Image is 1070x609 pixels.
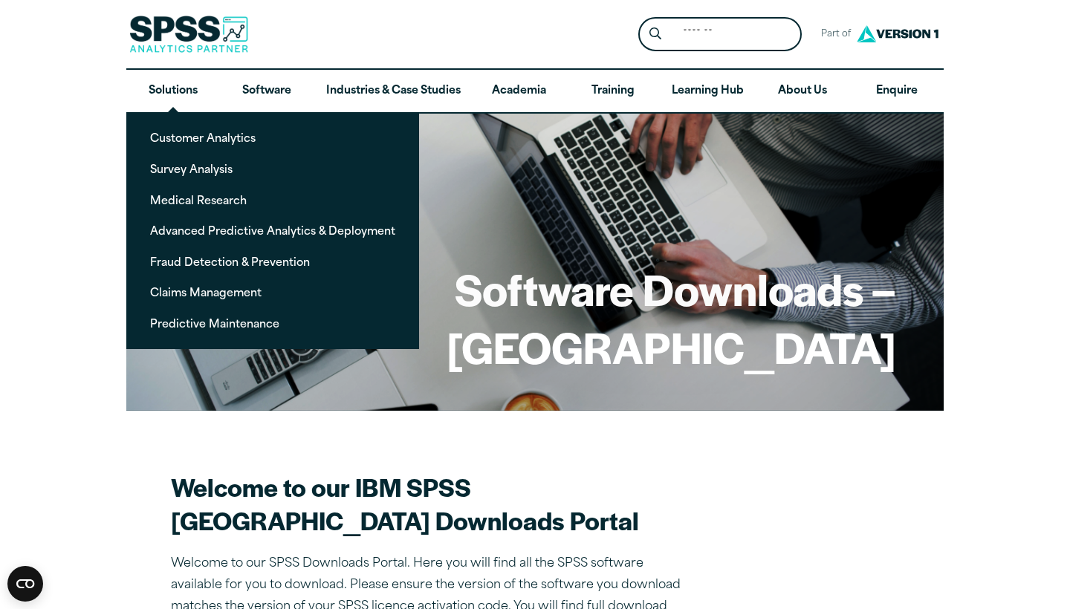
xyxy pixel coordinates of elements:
[638,17,802,52] form: Site Header Search Form
[138,155,407,183] a: Survey Analysis
[138,279,407,306] a: Claims Management
[138,310,407,337] a: Predictive Maintenance
[126,70,220,113] a: Solutions
[220,70,314,113] a: Software
[171,470,691,537] h2: Welcome to our IBM SPSS [GEOGRAPHIC_DATA] Downloads Portal
[7,566,43,602] button: Open CMP widget
[126,70,944,113] nav: Desktop version of site main menu
[129,16,248,53] img: SPSS Analytics Partner
[756,70,849,113] a: About Us
[660,70,756,113] a: Learning Hub
[314,70,473,113] a: Industries & Case Studies
[566,70,660,113] a: Training
[649,27,661,40] svg: Search magnifying glass icon
[138,124,407,152] a: Customer Analytics
[642,21,669,48] button: Search magnifying glass icon
[473,70,566,113] a: Academia
[174,260,896,375] h1: Software Downloads – [GEOGRAPHIC_DATA]
[138,248,407,276] a: Fraud Detection & Prevention
[850,70,944,113] a: Enquire
[126,112,419,348] ul: Solutions
[138,217,407,244] a: Advanced Predictive Analytics & Deployment
[853,20,942,48] img: Version1 Logo
[138,186,407,214] a: Medical Research
[814,24,853,45] span: Part of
